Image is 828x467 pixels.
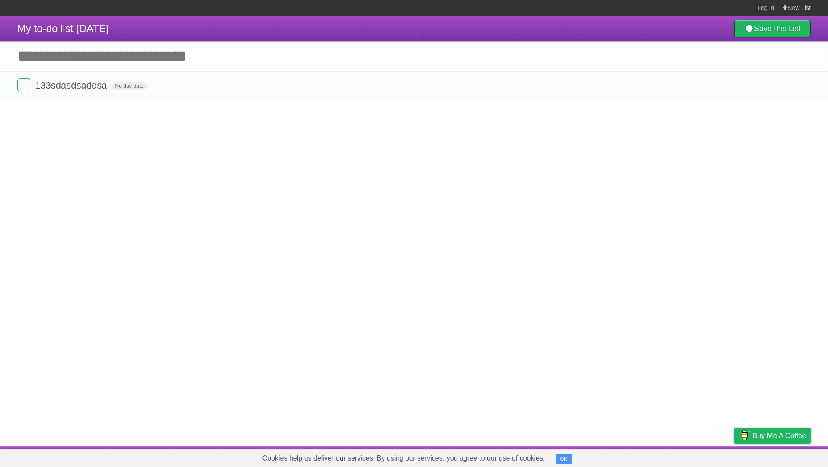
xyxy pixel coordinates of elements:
img: Buy me a coffee [738,428,750,443]
a: Developers [648,448,683,465]
label: Done [17,78,30,91]
span: No due date [112,82,147,90]
a: SaveThis List [734,20,811,37]
a: Privacy [723,448,745,465]
span: Buy me a coffee [752,428,806,443]
a: About [619,448,637,465]
span: Cookies help us deliver our services. By using our services, you agree to our use of cookies. [254,450,554,467]
a: Terms [694,448,713,465]
a: Suggest a feature [756,448,811,465]
span: My to-do list [DATE] [17,22,109,34]
b: This List [772,24,801,33]
a: Buy me a coffee [734,428,811,444]
button: OK [556,454,572,464]
span: 133sdasdsaddsa [35,80,109,91]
